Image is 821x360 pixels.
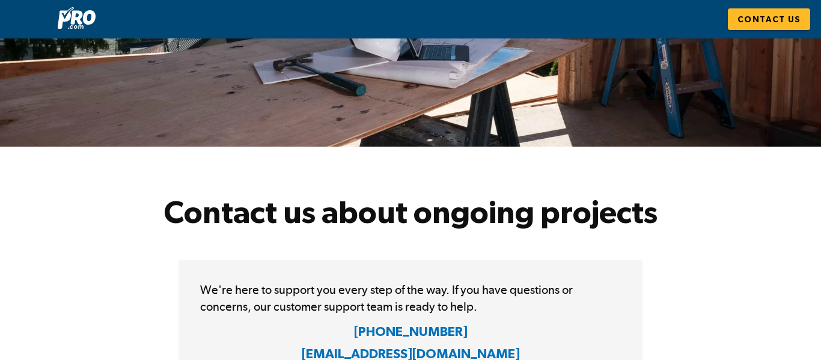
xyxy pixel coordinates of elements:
span: Contact Us [737,12,801,27]
img: Pro.com logo [58,7,96,29]
p: We're here to support you every step of the way. If you have questions or concerns, our customer ... [200,281,621,315]
a: [PHONE_NUMBER] [200,322,621,344]
a: Contact Us [728,8,810,31]
h4: [PHONE_NUMBER] [354,322,468,344]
